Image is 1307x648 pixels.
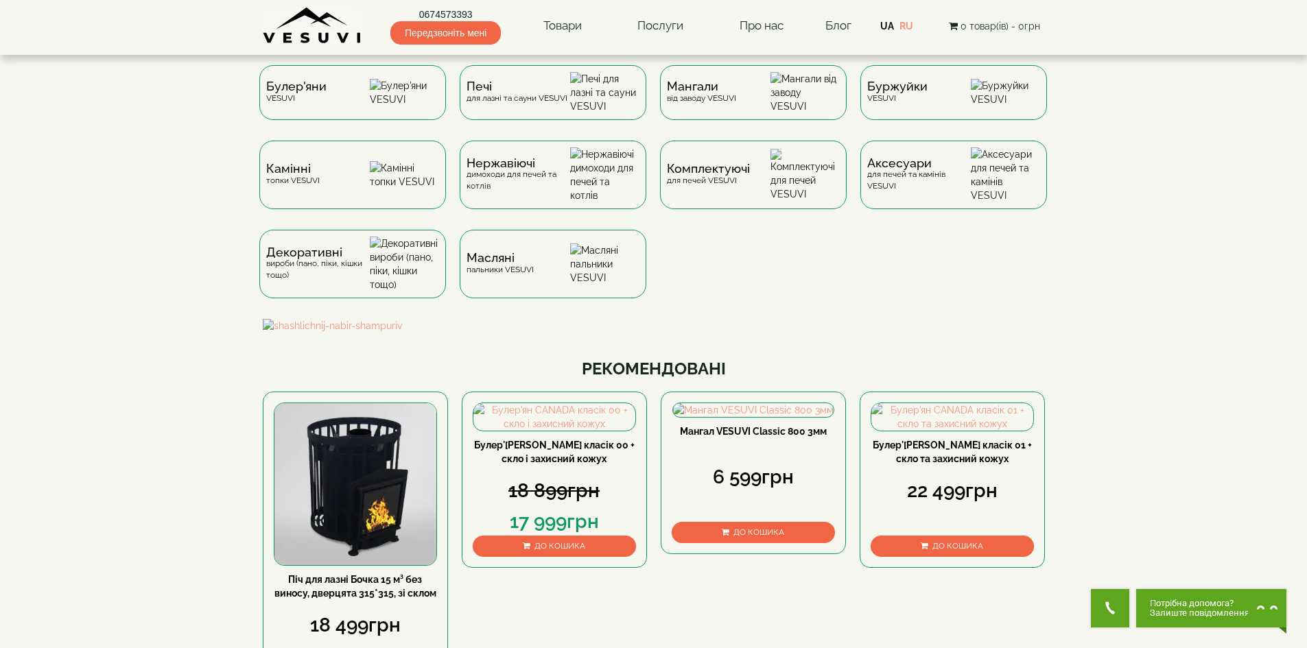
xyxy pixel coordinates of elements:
[570,147,639,202] img: Нержавіючі димоходи для печей та котлів
[873,440,1032,464] a: Булер'[PERSON_NAME] класік 01 + скло та захисний кожух
[453,65,653,141] a: Печідля лазні та сауни VESUVI Печі для лазні та сауни VESUVI
[263,319,1045,333] img: shashlichnij-nabir-shampuriv
[673,403,834,417] img: Мангал VESUVI Classic 800 3мм
[1150,599,1249,608] span: Потрібна допомога?
[453,141,653,230] a: Нержавіючідимоходи для печей та котлів Нержавіючі димоходи для печей та котлів
[274,574,436,599] a: Піч для лазні Бочка 15 м³ без виносу, дверцята 315*315, зі склом
[390,21,501,45] span: Передзвоніть мені
[899,21,913,32] a: RU
[867,158,971,192] div: для печей та камінів VESUVI
[370,79,439,106] img: Булер'яни VESUVI
[871,403,1033,431] img: Булер'ян CANADA класік 01 + скло та захисний кожух
[853,65,1054,141] a: БуржуйкиVESUVI Буржуйки VESUVI
[871,477,1034,505] div: 22 499грн
[467,81,567,104] div: для лазні та сауни VESUVI
[467,158,570,192] div: димоходи для печей та котлів
[473,477,636,505] div: 18 899грн
[667,81,736,104] div: від заводу VESUVI
[252,65,453,141] a: Булер'яниVESUVI Булер'яни VESUVI
[733,527,784,537] span: До кошика
[266,247,370,281] div: вироби (пано, піки, кішки тощо)
[266,163,320,174] span: Камінні
[534,541,585,551] span: До кошика
[867,81,928,92] span: Буржуйки
[370,161,439,189] img: Камінні топки VESUVI
[473,536,636,557] button: До кошика
[667,81,736,92] span: Мангали
[473,403,635,431] img: Булер'ян CANADA класік 00 + скло і захисний кожух
[672,464,835,491] div: 6 599грн
[653,65,853,141] a: Мангаливід заводу VESUVI Мангали від заводу VESUVI
[467,252,534,263] span: Масляні
[274,612,437,639] div: 18 499грн
[770,72,840,113] img: Мангали від заводу VESUVI
[453,230,653,319] a: Масляніпальники VESUVI Масляні пальники VESUVI
[871,536,1034,557] button: До кошика
[867,81,928,104] div: VESUVI
[474,440,635,464] a: Булер'[PERSON_NAME] класік 00 + скло і захисний кожух
[971,79,1040,106] img: Буржуйки VESUVI
[624,10,697,42] a: Послуги
[370,237,439,291] img: Декоративні вироби (пано, піки, кішки тощо)
[1091,589,1129,627] button: Get Call button
[880,21,894,32] a: UA
[770,149,840,201] img: Комплектуючі для печей VESUVI
[653,141,853,230] a: Комплектуючідля печей VESUVI Комплектуючі для печей VESUVI
[467,158,570,169] span: Нержавіючі
[932,541,983,551] span: До кошика
[853,141,1054,230] a: Аксесуаридля печей та камінів VESUVI Аксесуари для печей та камінів VESUVI
[266,81,327,104] div: VESUVI
[667,163,750,174] span: Комплектуючі
[971,147,1040,202] img: Аксесуари для печей та камінів VESUVI
[680,426,827,437] a: Мангал VESUVI Classic 800 3мм
[274,403,436,565] img: Піч для лазні Бочка 15 м³ без виносу, дверцята 315*315, зі склом
[672,522,835,543] button: До кошика
[570,72,639,113] img: Печі для лазні та сауни VESUVI
[266,81,327,92] span: Булер'яни
[252,230,453,319] a: Декоративнівироби (пано, піки, кішки тощо) Декоративні вироби (пано, піки, кішки тощо)
[467,81,567,92] span: Печі
[1150,608,1249,618] span: Залиште повідомлення
[252,141,453,230] a: Каміннітопки VESUVI Камінні топки VESUVI
[266,247,370,258] span: Декоративні
[570,243,639,285] img: Масляні пальники VESUVI
[1136,589,1286,627] button: Chat button
[945,19,1044,34] button: 0 товар(ів) - 0грн
[961,21,1040,32] span: 0 товар(ів) - 0грн
[726,10,797,42] a: Про нас
[473,508,636,536] div: 17 999грн
[467,252,534,275] div: пальники VESUVI
[825,19,851,32] a: Блог
[667,163,750,186] div: для печей VESUVI
[390,8,501,21] a: 0674573393
[266,163,320,186] div: топки VESUVI
[530,10,596,42] a: Товари
[263,7,362,45] img: Завод VESUVI
[867,158,971,169] span: Аксесуари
